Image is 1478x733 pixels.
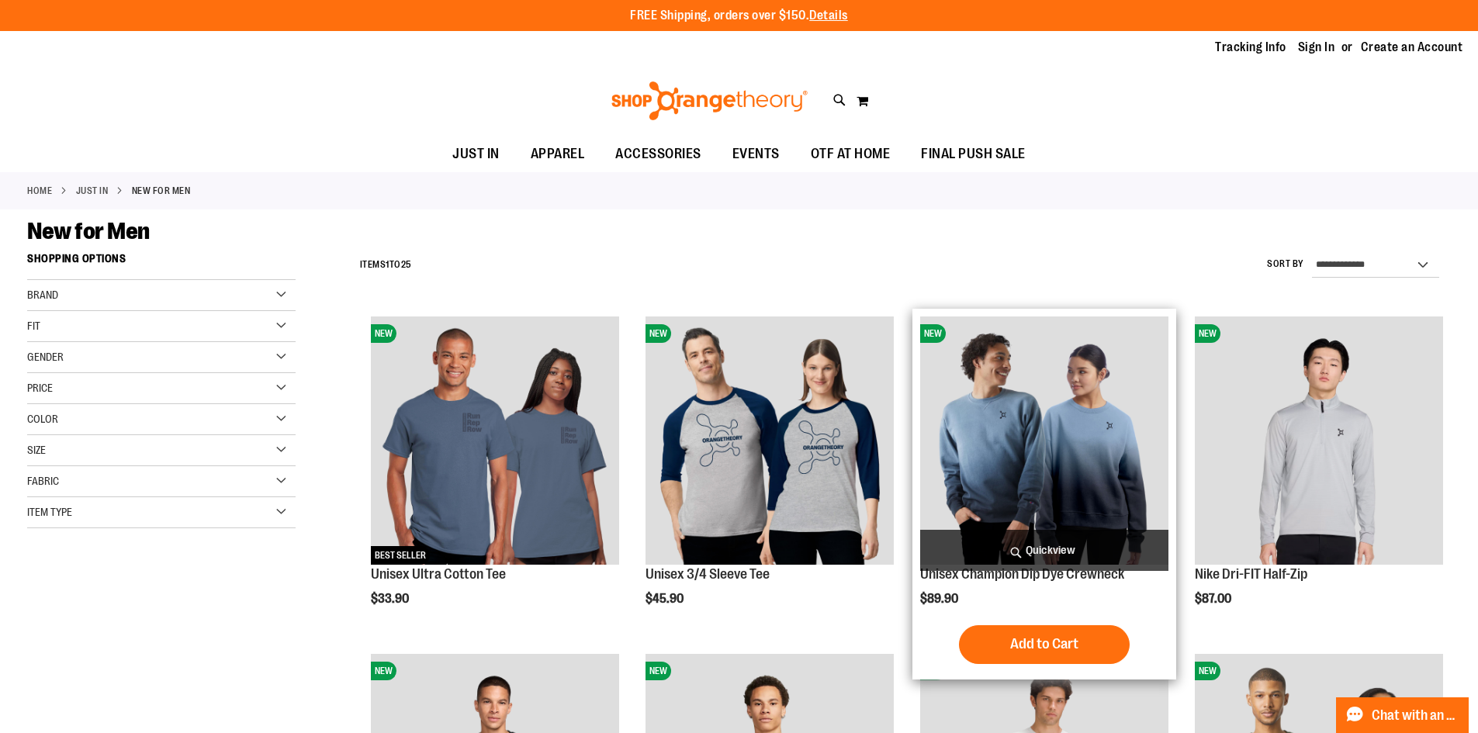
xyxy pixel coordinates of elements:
[1215,39,1286,56] a: Tracking Info
[1195,324,1220,343] span: NEW
[27,184,52,198] a: Home
[646,592,686,606] span: $45.90
[1336,697,1469,733] button: Chat with an Expert
[1195,592,1234,606] span: $87.00
[795,137,906,172] a: OTF AT HOME
[809,9,848,22] a: Details
[27,289,58,301] span: Brand
[1298,39,1335,56] a: Sign In
[371,592,411,606] span: $33.90
[27,475,59,487] span: Fabric
[515,137,601,172] a: APPAREL
[905,137,1041,172] a: FINAL PUSH SALE
[1187,309,1451,645] div: product
[811,137,891,171] span: OTF AT HOME
[401,259,412,270] span: 25
[27,351,64,363] span: Gender
[646,324,671,343] span: NEW
[531,137,585,171] span: APPAREL
[27,245,296,280] strong: Shopping Options
[646,566,770,582] a: Unisex 3/4 Sleeve Tee
[920,316,1168,567] a: Unisex Champion Dip Dye CrewneckNEW
[959,625,1130,664] button: Add to Cart
[371,566,506,582] a: Unisex Ultra Cotton Tee
[1195,662,1220,680] span: NEW
[27,218,150,244] span: New for Men
[1361,39,1463,56] a: Create an Account
[1195,316,1443,565] img: Nike Dri-FIT Half-Zip
[371,546,430,565] span: BEST SELLER
[717,137,795,172] a: EVENTS
[920,530,1168,571] a: Quickview
[920,316,1168,565] img: Unisex Champion Dip Dye Crewneck
[27,320,40,332] span: Fit
[1010,635,1078,652] span: Add to Cart
[638,309,902,645] div: product
[371,316,619,567] a: Unisex Ultra Cotton TeeNEWBEST SELLER
[371,324,396,343] span: NEW
[360,253,412,277] h2: Items to
[27,444,46,456] span: Size
[363,309,627,645] div: product
[1195,566,1307,582] a: Nike Dri-FIT Half-Zip
[132,184,191,198] strong: New for Men
[920,592,961,606] span: $89.90
[371,316,619,565] img: Unisex Ultra Cotton Tee
[630,7,848,25] p: FREE Shipping, orders over $150.
[920,566,1124,582] a: Unisex Champion Dip Dye Crewneck
[27,413,58,425] span: Color
[600,137,717,172] a: ACCESSORIES
[452,137,500,171] span: JUST IN
[646,662,671,680] span: NEW
[386,259,389,270] span: 1
[27,506,72,518] span: Item Type
[1372,708,1459,723] span: Chat with an Expert
[646,316,894,565] img: Unisex 3/4 Sleeve Tee
[437,137,515,171] a: JUST IN
[609,81,810,120] img: Shop Orangetheory
[615,137,701,171] span: ACCESSORIES
[1267,258,1304,271] label: Sort By
[371,662,396,680] span: NEW
[912,309,1176,679] div: product
[1195,316,1443,567] a: Nike Dri-FIT Half-ZipNEW
[27,382,53,394] span: Price
[921,137,1026,171] span: FINAL PUSH SALE
[732,137,780,171] span: EVENTS
[920,324,946,343] span: NEW
[646,316,894,567] a: Unisex 3/4 Sleeve TeeNEW
[76,184,109,198] a: JUST IN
